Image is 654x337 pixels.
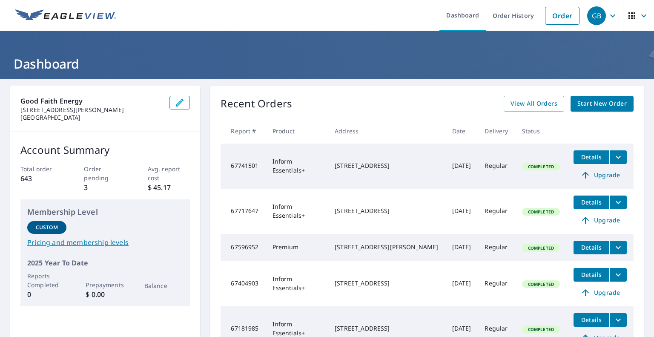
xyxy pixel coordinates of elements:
p: Order pending [84,164,126,182]
p: Prepayments [86,280,125,289]
p: [STREET_ADDRESS][PERSON_NAME] [20,106,163,114]
button: filesDropdownBtn-67717647 [609,196,627,209]
td: 67404903 [221,261,265,306]
p: $ 45.17 [148,182,190,193]
p: 0 [27,289,66,300]
td: 67596952 [221,234,265,261]
p: Account Summary [20,142,190,158]
td: Regular [478,234,515,261]
a: Upgrade [574,286,627,300]
a: Upgrade [574,168,627,182]
td: Regular [478,189,515,234]
p: Custom [36,224,58,231]
span: Details [579,316,604,324]
button: detailsBtn-67741501 [574,150,609,164]
div: [STREET_ADDRESS] [335,207,438,215]
td: [DATE] [445,234,478,261]
img: EV Logo [15,9,116,22]
th: Address [328,118,445,144]
span: Upgrade [579,170,622,180]
span: Details [579,243,604,251]
td: Inform Essentials+ [266,189,328,234]
a: Upgrade [574,213,627,227]
th: Report # [221,118,265,144]
p: Balance [144,281,184,290]
p: Good Faith Energy [20,96,163,106]
span: Upgrade [579,215,622,225]
span: Completed [523,245,559,251]
div: GB [587,6,606,25]
button: detailsBtn-67404903 [574,268,609,282]
div: [STREET_ADDRESS] [335,161,438,170]
p: Membership Level [27,206,183,218]
td: Regular [478,261,515,306]
span: Upgrade [579,288,622,298]
a: View All Orders [504,96,564,112]
span: Completed [523,209,559,215]
span: Details [579,271,604,279]
td: 67717647 [221,189,265,234]
a: Order [545,7,579,25]
span: Details [579,198,604,206]
button: detailsBtn-67181985 [574,313,609,327]
th: Date [445,118,478,144]
div: [STREET_ADDRESS] [335,324,438,333]
button: filesDropdownBtn-67741501 [609,150,627,164]
a: Pricing and membership levels [27,237,183,248]
a: Start New Order [571,96,634,112]
span: Details [579,153,604,161]
th: Status [515,118,567,144]
td: 67741501 [221,144,265,189]
p: Total order [20,164,63,173]
td: [DATE] [445,144,478,189]
button: filesDropdownBtn-67181985 [609,313,627,327]
td: [DATE] [445,261,478,306]
div: [STREET_ADDRESS][PERSON_NAME] [335,243,438,251]
td: Regular [478,144,515,189]
p: Recent Orders [221,96,292,112]
p: Avg. report cost [148,164,190,182]
div: [STREET_ADDRESS] [335,279,438,288]
td: Inform Essentials+ [266,261,328,306]
p: 3 [84,182,126,193]
td: Premium [266,234,328,261]
p: 643 [20,173,63,184]
span: Completed [523,281,559,287]
span: View All Orders [511,98,557,109]
p: Reports Completed [27,271,66,289]
td: Inform Essentials+ [266,144,328,189]
span: Completed [523,164,559,170]
h1: Dashboard [10,55,644,72]
span: Start New Order [577,98,627,109]
p: [GEOGRAPHIC_DATA] [20,114,163,121]
span: Completed [523,326,559,332]
button: detailsBtn-67717647 [574,196,609,209]
button: detailsBtn-67596952 [574,241,609,254]
td: [DATE] [445,189,478,234]
button: filesDropdownBtn-67596952 [609,241,627,254]
th: Delivery [478,118,515,144]
th: Product [266,118,328,144]
button: filesDropdownBtn-67404903 [609,268,627,282]
p: $ 0.00 [86,289,125,300]
p: 2025 Year To Date [27,258,183,268]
